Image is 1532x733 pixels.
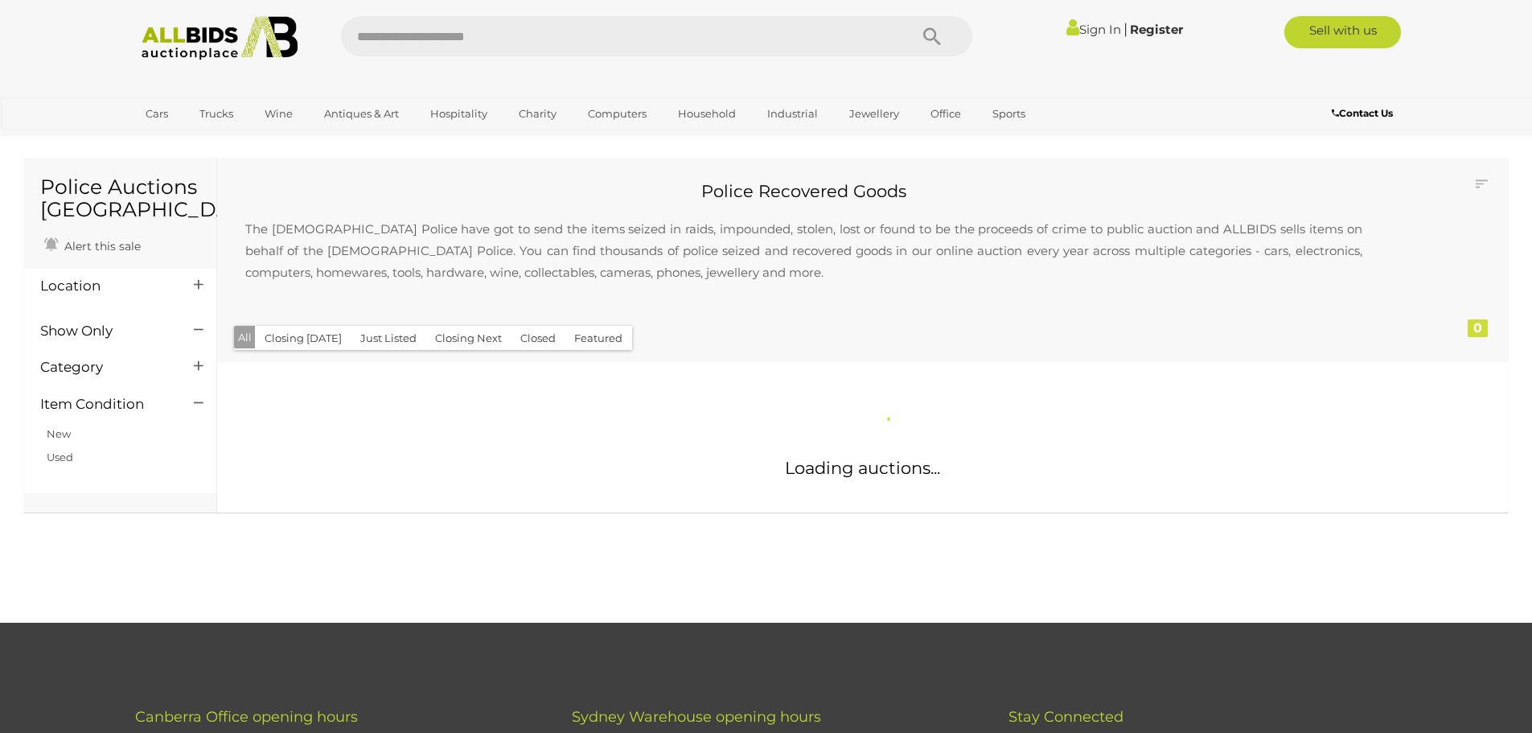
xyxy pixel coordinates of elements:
a: Office [920,101,971,127]
a: [GEOGRAPHIC_DATA] [135,127,270,154]
div: 0 [1468,319,1488,337]
span: Sydney Warehouse opening hours [572,708,821,726]
h4: Category [40,360,170,375]
span: | [1123,20,1127,38]
a: Household [667,101,746,127]
a: Contact Us [1332,105,1397,122]
h2: Police Recovered Goods [229,182,1378,200]
button: Closing Next [425,326,511,351]
p: The [DEMOGRAPHIC_DATA] Police have got to send the items seized in raids, impounded, stolen, lost... [229,202,1378,299]
a: Charity [508,101,567,127]
a: Cars [135,101,179,127]
img: Allbids.com.au [133,16,307,60]
span: Stay Connected [1008,708,1123,726]
span: Alert this sale [60,239,141,253]
h4: Location [40,278,170,294]
a: Register [1130,22,1183,37]
button: Closed [511,326,565,351]
span: Loading auctions... [785,458,940,478]
a: Used [47,451,73,463]
a: Wine [254,101,303,127]
h4: Item Condition [40,397,170,412]
a: Alert this sale [40,233,145,257]
button: Just Listed [351,326,426,351]
h1: Police Auctions [GEOGRAPHIC_DATA] [40,176,200,220]
a: Computers [577,101,657,127]
a: Sell with us [1284,16,1401,48]
a: Sports [982,101,1036,127]
button: Search [892,16,972,56]
button: All [234,326,256,349]
a: Jewellery [839,101,910,127]
a: Sign In [1066,22,1121,37]
h4: Show Only [40,323,170,339]
a: Hospitality [420,101,498,127]
b: Contact Us [1332,107,1393,119]
a: New [47,427,71,440]
button: Featured [565,326,632,351]
a: Industrial [757,101,828,127]
button: Closing [DATE] [255,326,351,351]
span: Canberra Office opening hours [135,708,358,726]
a: Antiques & Art [314,101,409,127]
a: Trucks [189,101,244,127]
